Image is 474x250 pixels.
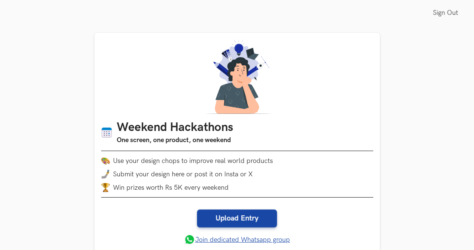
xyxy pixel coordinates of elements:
img: trophy.png [101,183,110,192]
img: whatsapp.png [184,234,195,245]
li: Win prizes worth Rs 5K every weekend [101,183,373,192]
span: Submit your design here or post it on Insta or X [113,170,253,178]
li: Use your design chops to improve real world products [101,156,373,165]
h3: One screen, one product, one weekend [117,135,233,145]
img: A designer thinking [201,39,273,114]
a: Sign Out [433,4,462,21]
a: Join dedicated Whatsapp group [184,234,290,245]
img: Calendar icon [101,127,112,138]
h1: Weekend Hackathons [117,121,233,135]
a: Upload Entry [197,209,277,227]
img: palette.png [101,156,110,165]
img: mobile-in-hand.png [101,170,110,179]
